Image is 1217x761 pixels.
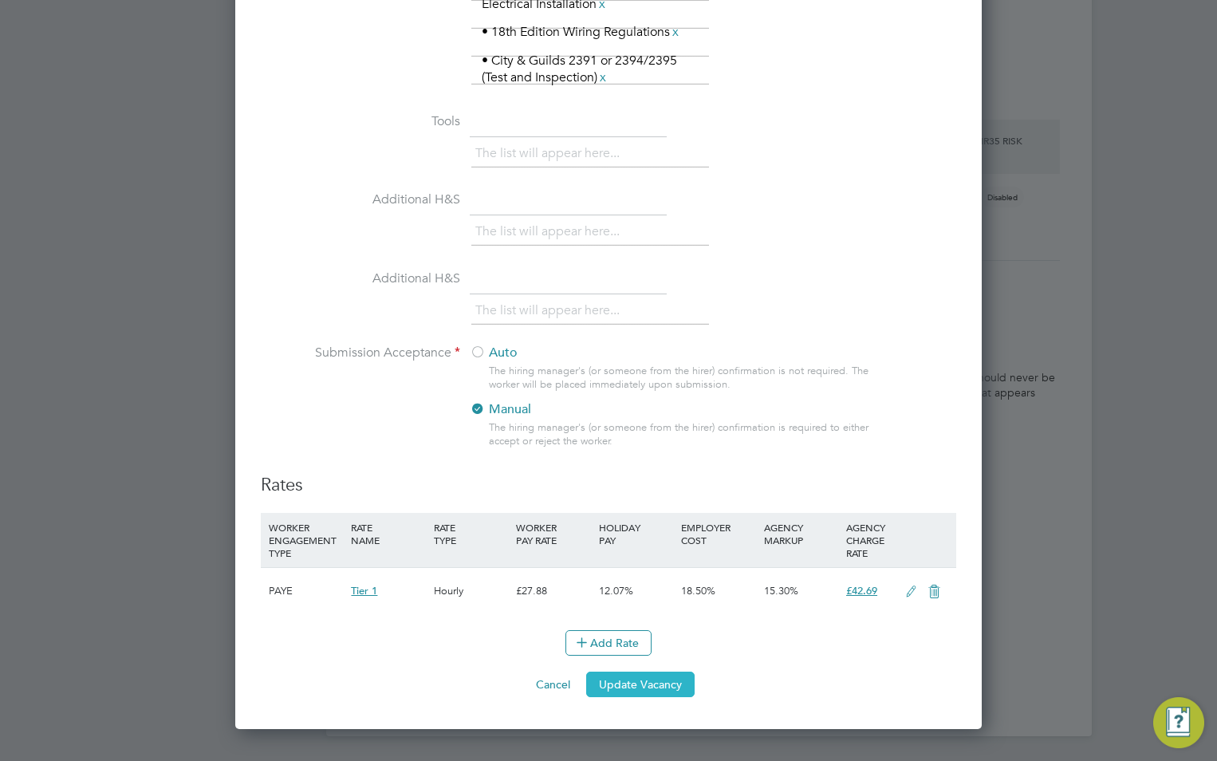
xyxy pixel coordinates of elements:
[347,513,429,554] div: RATE NAME
[1153,697,1204,748] button: Engage Resource Center
[261,345,460,361] label: Submission Acceptance
[677,513,759,554] div: EMPLOYER COST
[489,421,876,448] div: The hiring manager's (or someone from the hirer) confirmation is required to either accept or rej...
[586,672,695,697] button: Update Vacancy
[764,584,798,597] span: 15.30%
[430,513,512,554] div: RATE TYPE
[523,672,583,697] button: Cancel
[261,113,460,130] label: Tools
[670,22,681,42] a: x
[846,584,877,597] span: £42.69
[470,401,669,418] label: Manual
[681,584,715,597] span: 18.50%
[351,584,377,597] span: Tier 1
[475,221,626,242] li: The list will appear here...
[261,270,460,287] label: Additional H&S
[489,365,876,392] div: The hiring manager's (or someone from the hirer) confirmation is not required. The worker will be...
[842,513,897,567] div: AGENCY CHARGE RATE
[265,568,347,614] div: PAYE
[470,345,669,361] label: Auto
[599,584,633,597] span: 12.07%
[475,22,687,43] li: • 18th Edition Wiring Regulations
[261,474,956,497] h3: Rates
[512,568,594,614] div: £27.88
[475,143,626,164] li: The list will appear here...
[475,300,626,321] li: The list will appear here...
[760,513,842,554] div: AGENCY MARKUP
[430,568,512,614] div: Hourly
[265,513,347,567] div: WORKER ENGAGEMENT TYPE
[597,67,608,88] a: x
[512,513,594,554] div: WORKER PAY RATE
[261,191,460,208] label: Additional H&S
[565,630,652,656] button: Add Rate
[475,50,707,89] li: • City & Guilds 2391 or 2394/2395 (Test and Inspection)
[595,513,677,554] div: HOLIDAY PAY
